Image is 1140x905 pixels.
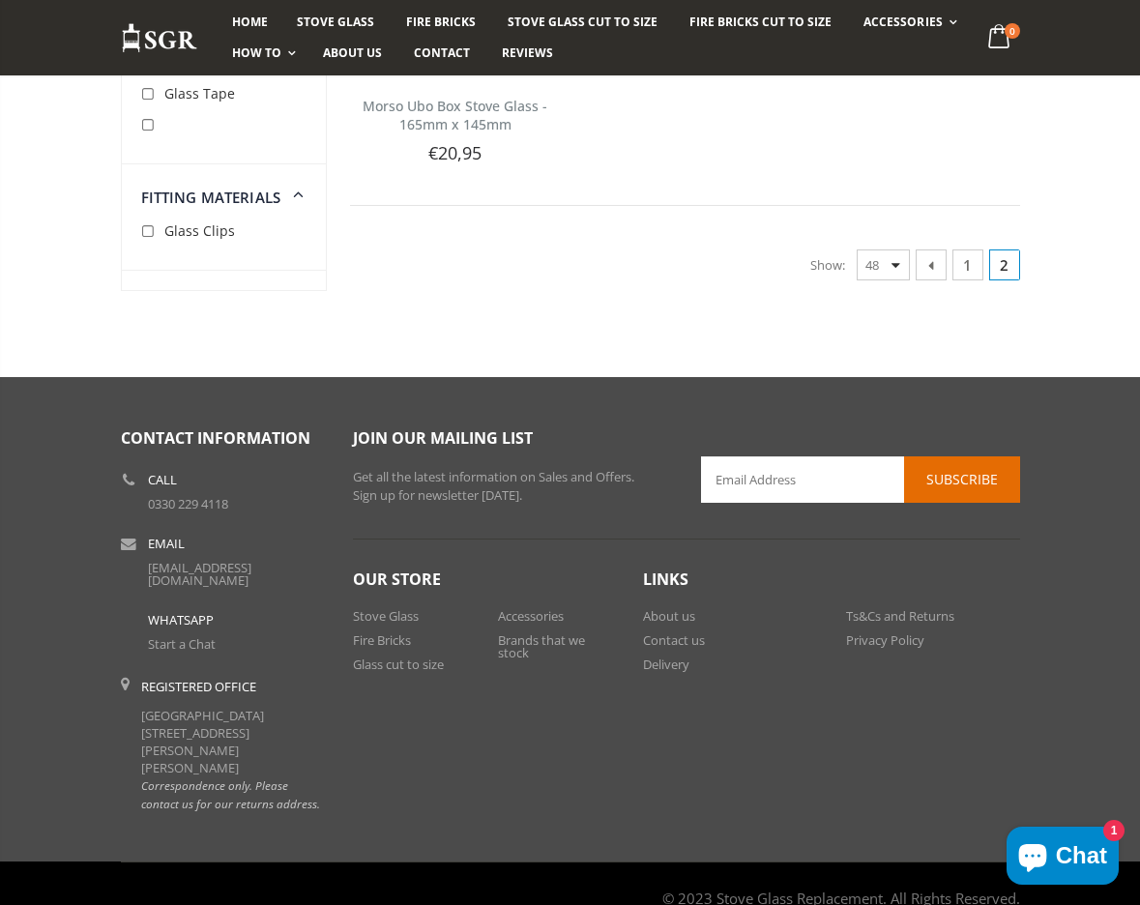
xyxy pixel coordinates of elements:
[701,456,1020,503] input: Email Address
[141,188,281,207] span: Fitting Materials
[392,7,490,38] a: Fire Bricks
[141,678,324,812] div: [GEOGRAPHIC_DATA] [STREET_ADDRESS][PERSON_NAME][PERSON_NAME]
[232,14,268,30] span: Home
[849,7,966,38] a: Accessories
[643,569,688,590] span: Links
[846,631,924,649] a: Privacy Policy
[164,84,235,102] span: Glass Tape
[353,607,419,625] a: Stove Glass
[308,38,396,69] a: About us
[218,7,282,38] a: Home
[323,44,382,61] span: About us
[353,468,672,506] p: Get all the latest information on Sales and Offers. Sign up for newsletter [DATE].
[904,456,1020,503] button: Subscribe
[282,7,389,38] a: Stove Glass
[846,607,954,625] a: Ts&Cs and Returns
[643,631,705,649] a: Contact us
[164,221,235,240] span: Glass Clips
[353,427,533,449] span: Join our mailing list
[353,656,444,673] a: Glass cut to size
[989,249,1020,280] span: 2
[428,141,482,164] span: €20,95
[810,249,845,280] span: Show:
[498,631,585,661] a: Brands that we stock
[121,427,310,449] span: Contact Information
[689,14,832,30] span: Fire Bricks Cut To Size
[498,607,564,625] a: Accessories
[952,249,983,280] a: 1
[643,607,695,625] a: About us
[297,14,374,30] span: Stove Glass
[148,474,177,486] b: Call
[218,38,306,69] a: How To
[121,22,198,54] img: Stove Glass Replacement
[353,569,441,590] span: Our Store
[148,635,216,653] a: Start a Chat
[141,777,320,810] em: Correspondence only. Please contact us for our returns address.
[1001,827,1125,890] inbox-online-store-chat: Shopify online store chat
[399,38,484,69] a: Contact
[863,14,942,30] span: Accessories
[487,38,568,69] a: Reviews
[148,559,251,589] a: [EMAIL_ADDRESS][DOMAIN_NAME]
[148,538,185,550] b: Email
[675,7,846,38] a: Fire Bricks Cut To Size
[1005,23,1020,39] span: 0
[502,44,553,61] span: Reviews
[148,614,214,627] b: WhatsApp
[406,14,476,30] span: Fire Bricks
[141,678,256,695] b: Registered Office
[493,7,672,38] a: Stove Glass Cut To Size
[643,656,689,673] a: Delivery
[232,44,281,61] span: How To
[508,14,658,30] span: Stove Glass Cut To Size
[979,19,1019,57] a: 0
[148,495,228,512] a: 0330 229 4118
[363,97,547,133] a: Morso Ubo Box Stove Glass - 165mm x 145mm
[353,631,411,649] a: Fire Bricks
[414,44,470,61] span: Contact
